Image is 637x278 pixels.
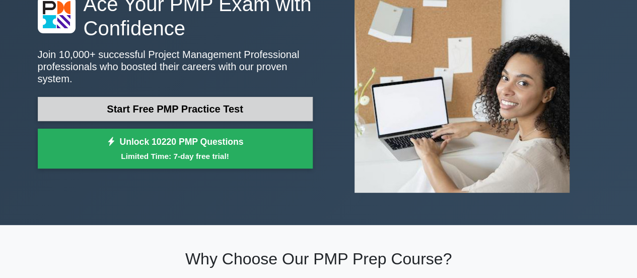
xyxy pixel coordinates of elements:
a: Start Free PMP Practice Test [38,97,313,121]
p: Join 10,000+ successful Project Management Professional professionals who boosted their careers w... [38,48,313,85]
small: Limited Time: 7-day free trial! [50,150,300,162]
h2: Why Choose Our PMP Prep Course? [38,249,600,268]
a: Unlock 10220 PMP QuestionsLimited Time: 7-day free trial! [38,129,313,169]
